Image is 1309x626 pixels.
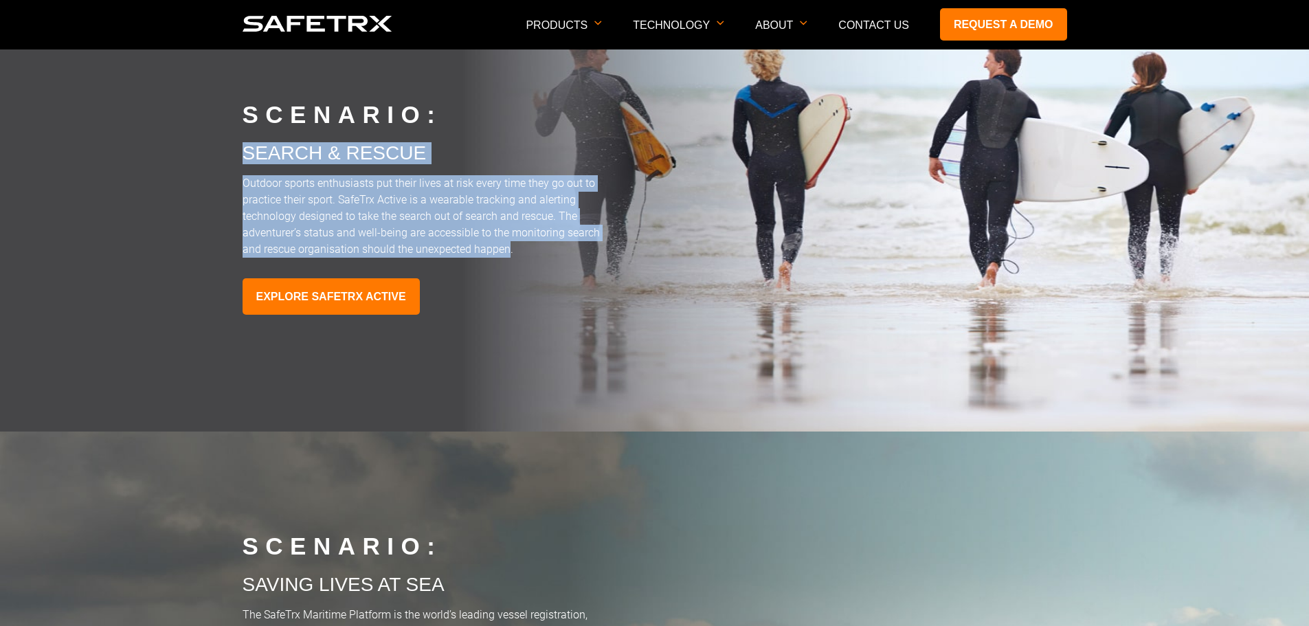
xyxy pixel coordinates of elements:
p: Products [526,19,602,49]
img: arrow icon [717,21,724,25]
input: I agree to allow 8 West Consulting to store and process my personal data.* [3,292,12,301]
a: Request a demo [940,8,1067,41]
p: Scenario: [243,101,1067,128]
a: Contact Us [838,19,909,31]
p: SAVING LIVES AT SEA [243,574,1067,596]
img: arrow icon [800,21,807,25]
iframe: Chat Widget [1240,560,1309,626]
img: logo SafeTrx [243,16,392,32]
p: About [755,19,807,49]
p: Outdoor sports enthusiasts put their lives at risk every time they go out to practice their sport... [243,175,605,258]
img: arrow icon [594,21,602,25]
p: Search & Rescue [243,142,1067,164]
p: Scenario: [243,533,1067,560]
p: Technology [633,19,724,49]
a: EXPLORE SAFETRX ACTIVE [243,278,420,315]
span: Request a Demo [16,146,83,156]
input: Discover More [3,164,12,172]
span: Discover More [16,164,74,175]
p: I agree to allow 8 West Consulting to store and process my personal data. [17,291,309,301]
input: Request a Demo [3,145,12,154]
